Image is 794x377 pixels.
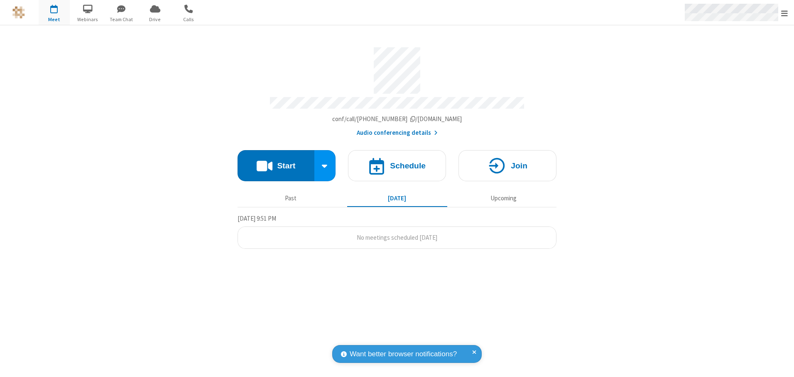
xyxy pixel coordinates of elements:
[173,16,204,23] span: Calls
[453,190,554,206] button: Upcoming
[241,190,341,206] button: Past
[39,16,70,23] span: Meet
[238,214,556,249] section: Today's Meetings
[332,114,462,124] button: Copy my meeting room linkCopy my meeting room link
[347,190,447,206] button: [DATE]
[314,150,336,181] div: Start conference options
[390,162,426,170] h4: Schedule
[238,150,314,181] button: Start
[238,214,276,222] span: [DATE] 9:51 PM
[106,16,137,23] span: Team Chat
[350,349,457,360] span: Want better browser notifications?
[238,41,556,138] section: Account details
[332,115,462,123] span: Copy my meeting room link
[458,150,556,181] button: Join
[357,128,438,138] button: Audio conferencing details
[357,233,437,241] span: No meetings scheduled [DATE]
[348,150,446,181] button: Schedule
[72,16,103,23] span: Webinars
[140,16,171,23] span: Drive
[511,162,527,170] h4: Join
[12,6,25,19] img: QA Selenium DO NOT DELETE OR CHANGE
[277,162,295,170] h4: Start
